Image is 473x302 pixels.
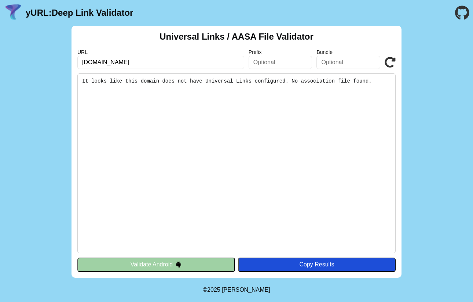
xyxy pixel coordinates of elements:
[159,32,313,42] h2: Universal Links / AASA File Validator
[249,56,312,69] input: Optional
[316,49,380,55] label: Bundle
[26,8,133,18] a: yURL:Deep Link Validator
[77,56,244,69] input: Required
[203,278,270,302] footer: ©
[176,261,182,268] img: droidIcon.svg
[316,56,380,69] input: Optional
[77,73,396,253] pre: It looks like this domain does not have Universal Links configured. No association file found.
[242,261,392,268] div: Copy Results
[77,49,244,55] label: URL
[249,49,312,55] label: Prefix
[77,258,235,272] button: Validate Android
[238,258,396,272] button: Copy Results
[207,287,220,293] span: 2025
[4,3,23,22] img: yURL Logo
[222,287,270,293] a: Michael Ibragimchayev's Personal Site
